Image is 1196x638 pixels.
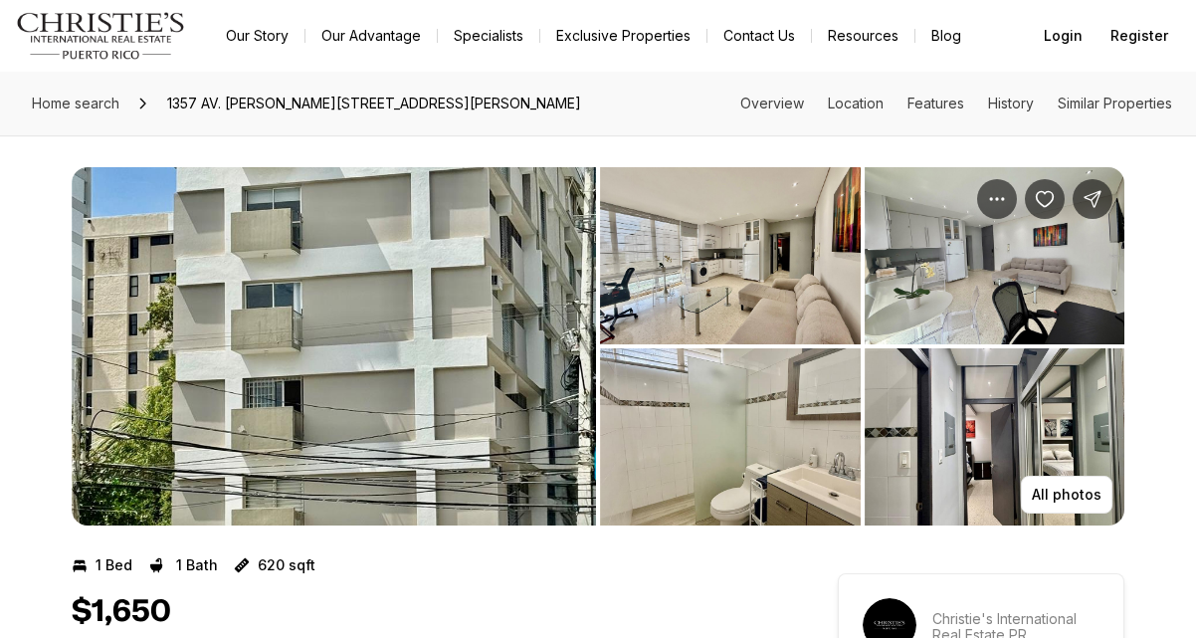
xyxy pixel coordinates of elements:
[600,167,861,344] button: View image gallery
[210,22,304,50] a: Our Story
[72,167,1124,526] div: Listing Photos
[438,22,539,50] a: Specialists
[305,22,437,50] a: Our Advantage
[1044,28,1083,44] span: Login
[812,22,914,50] a: Resources
[865,348,1125,526] button: View image gallery
[540,22,706,50] a: Exclusive Properties
[1110,28,1168,44] span: Register
[865,167,1125,344] button: View image gallery
[600,348,861,526] button: View image gallery
[1058,95,1172,111] a: Skip to: Similar Properties
[1025,179,1065,219] button: Save Property: 1357 AV. WILSON #602
[988,95,1034,111] a: Skip to: History
[828,95,884,111] a: Skip to: Location
[707,22,811,50] button: Contact Us
[24,88,127,119] a: Home search
[740,95,804,111] a: Skip to: Overview
[600,167,1124,526] li: 2 of 4
[72,167,596,526] button: View image gallery
[740,96,1172,111] nav: Page section menu
[159,88,589,119] span: 1357 AV. [PERSON_NAME][STREET_ADDRESS][PERSON_NAME]
[258,557,315,573] p: 620 sqft
[176,557,218,573] p: 1 Bath
[1032,16,1095,56] button: Login
[1073,179,1112,219] button: Share Property: 1357 AV. WILSON #602
[72,593,171,631] h1: $1,650
[16,12,186,60] img: logo
[32,95,119,111] span: Home search
[907,95,964,111] a: Skip to: Features
[977,179,1017,219] button: Property options
[915,22,977,50] a: Blog
[72,167,596,526] li: 1 of 4
[96,557,132,573] p: 1 Bed
[1098,16,1180,56] button: Register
